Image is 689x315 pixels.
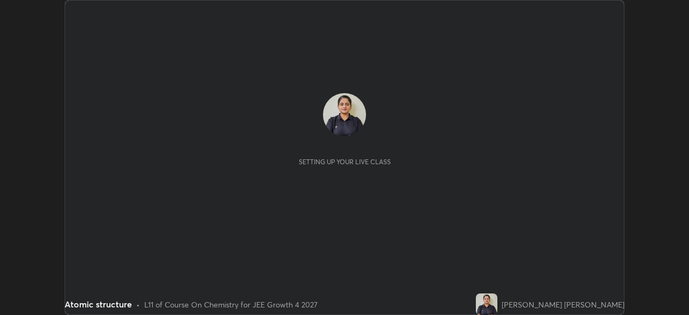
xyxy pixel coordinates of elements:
[65,298,132,311] div: Atomic structure
[144,299,318,310] div: L11 of Course On Chemistry for JEE Growth 4 2027
[476,293,497,315] img: 81c3a7b13da048919a43636ed7f3c882.jpg
[323,93,366,136] img: 81c3a7b13da048919a43636ed7f3c882.jpg
[299,158,391,166] div: Setting up your live class
[502,299,624,310] div: [PERSON_NAME] [PERSON_NAME]
[136,299,140,310] div: •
